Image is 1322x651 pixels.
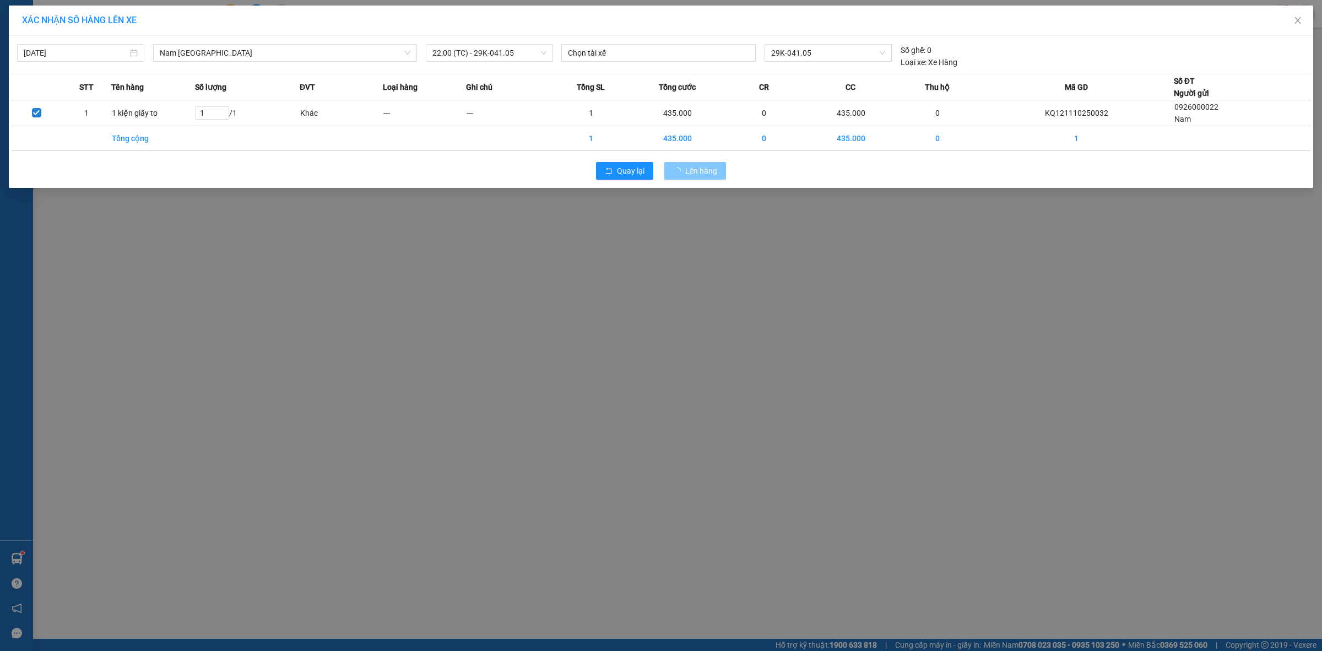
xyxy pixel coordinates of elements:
[79,81,94,93] span: STT
[1282,6,1313,36] button: Close
[723,100,806,126] td: 0
[896,126,979,151] td: 0
[806,126,896,151] td: 435.000
[605,167,613,176] span: rollback
[633,100,723,126] td: 435.000
[633,126,723,151] td: 435.000
[806,100,896,126] td: 435.000
[1293,16,1302,25] span: close
[549,100,632,126] td: 1
[901,56,927,68] span: Loại xe:
[664,162,726,180] button: Lên hàng
[979,126,1174,151] td: 1
[62,100,112,126] td: 1
[577,81,605,93] span: Tổng SL
[617,165,644,177] span: Quay lại
[24,47,128,59] input: 11/10/2025
[685,165,717,177] span: Lên hàng
[979,100,1174,126] td: KQ121110250032
[1174,75,1209,99] div: Số ĐT Người gửi
[549,126,632,151] td: 1
[659,81,696,93] span: Tổng cước
[432,45,546,61] span: 22:00 (TC) - 29K-041.05
[673,167,685,175] span: loading
[300,81,315,93] span: ĐVT
[111,100,194,126] td: 1 kiện giấy to
[383,100,466,126] td: ---
[925,81,950,93] span: Thu hộ
[1174,115,1191,123] span: Nam
[901,56,957,68] div: Xe Hàng
[596,162,653,180] button: rollbackQuay lại
[896,100,979,126] td: 0
[723,126,806,151] td: 0
[111,81,144,93] span: Tên hàng
[111,126,194,151] td: Tổng cộng
[195,100,300,126] td: / 1
[759,81,769,93] span: CR
[901,44,925,56] span: Số ghế:
[901,44,931,56] div: 0
[195,81,226,93] span: Số lượng
[383,81,418,93] span: Loại hàng
[846,81,855,93] span: CC
[466,81,492,93] span: Ghi chú
[300,100,383,126] td: Khác
[466,100,549,126] td: ---
[771,45,885,61] span: 29K-041.05
[22,15,137,25] span: XÁC NHẬN SỐ HÀNG LÊN XE
[404,50,411,56] span: down
[1174,103,1218,111] span: 0926000022
[160,45,410,61] span: Nam Trung Bắc QL1A
[1065,81,1088,93] span: Mã GD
